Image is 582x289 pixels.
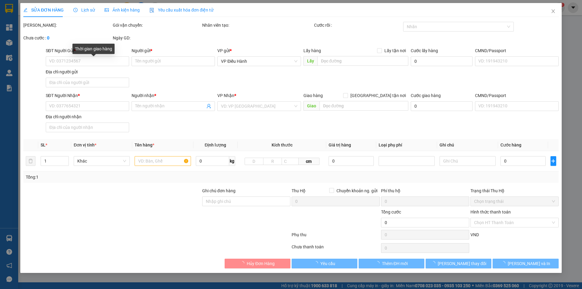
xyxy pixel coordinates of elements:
div: SĐT Người Gửi [46,47,129,54]
div: Ngày GD: [113,35,201,41]
strong: BIÊN NHẬN VẬN CHUYỂN BẢO AN EXPRESS [19,9,133,15]
span: Khác [78,156,126,166]
span: Tổng cước [381,210,401,214]
input: Cước lấy hàng [411,56,473,66]
span: [PERSON_NAME] thay đổi [438,260,486,267]
span: loading [375,261,382,265]
input: C [282,158,299,165]
div: Nhân viên tạo: [202,22,313,29]
div: Chưa thanh toán [291,244,380,254]
div: SĐT Người Nhận [46,92,129,99]
div: Người nhận [132,92,215,99]
input: D [245,158,263,165]
span: Tên hàng [135,143,155,147]
span: Cước hàng [501,143,522,147]
div: VP gửi [218,47,301,54]
span: close [551,9,556,14]
span: [GEOGRAPHIC_DATA] tận nơi [348,92,408,99]
span: cm [299,158,319,165]
span: Đơn vị tính [74,143,97,147]
input: Địa chỉ của người gửi [46,78,129,87]
b: 0 [47,35,49,40]
input: Địa chỉ của người nhận [46,123,129,132]
input: Cước giao hàng [411,101,473,111]
div: CMND/Passport [475,47,558,54]
button: [PERSON_NAME] và In [493,259,559,268]
button: Close [545,3,562,20]
span: SỬA ĐƠN HÀNG [23,8,64,12]
span: Kích thước [272,143,293,147]
button: Thêm ĐH mới [359,259,424,268]
div: Người gửi [132,47,215,54]
span: [PERSON_NAME] và In [508,260,550,267]
span: [PHONE_NUMBER] (7h - 21h) [39,24,142,47]
strong: (Công Ty TNHH Chuyển Phát Nhanh Bảo An - MST: 0109597835) [18,17,135,22]
div: Địa chỉ người nhận [46,113,129,120]
span: plus [551,159,556,163]
span: VP Nhận [218,93,235,98]
label: Hình thức thanh toán [470,210,511,214]
span: Ảnh kiện hàng [105,8,140,12]
span: kg [229,156,235,166]
span: VND [470,232,479,237]
span: loading [431,261,438,265]
div: Chưa cước : [23,35,112,41]
input: Ghi Chú [440,156,496,166]
img: icon [149,8,154,13]
label: Cước giao hàng [411,93,441,98]
input: Dọc đường [319,101,408,111]
input: VD: Bàn, Ghế [135,156,191,166]
span: Lấy hàng [303,48,321,53]
span: clock-circle [73,8,78,12]
span: Yêu cầu xuất hóa đơn điện tử [149,8,213,12]
span: user-add [207,104,212,109]
span: Hủy Đơn Hàng [247,260,275,267]
button: [PERSON_NAME] thay đổi [426,259,491,268]
button: plus [550,156,556,166]
span: Lịch sử [73,8,95,12]
div: Trạng thái Thu Hộ [470,187,559,194]
span: Giá trị hàng [329,143,351,147]
span: loading [501,261,508,265]
button: delete [26,156,35,166]
span: Thu Hộ [292,188,306,193]
input: Dọc đường [317,56,408,66]
span: Giao hàng [303,93,323,98]
span: CSKH: [11,24,142,47]
input: R [263,158,282,165]
span: picture [105,8,109,12]
span: Thêm ĐH mới [382,260,408,267]
span: SL [41,143,45,147]
span: Yêu cầu [320,260,335,267]
div: Phụ thu [291,231,380,242]
span: Lấy [303,56,317,66]
span: edit [23,8,28,12]
th: Loại phụ phí [376,139,437,151]
div: Tổng: 1 [26,174,225,180]
label: Cước lấy hàng [411,48,438,53]
div: Cước rồi : [314,22,402,29]
span: loading [314,261,320,265]
div: Gói vận chuyển: [113,22,201,29]
button: Hủy Đơn Hàng [225,259,290,268]
div: Thời gian giao hàng [72,44,115,54]
input: Ghi chú đơn hàng [202,197,290,206]
span: Giao [303,101,319,111]
th: Ghi chú [437,139,498,151]
span: Định lượng [205,143,226,147]
div: Phí thu hộ [381,187,469,197]
span: Lấy tận nơi [382,47,408,54]
label: Ghi chú đơn hàng [202,188,236,193]
div: [PERSON_NAME]: [23,22,112,29]
div: CMND/Passport [475,92,558,99]
div: Địa chỉ người gửi [46,69,129,75]
button: Yêu cầu [292,259,357,268]
span: loading [240,261,247,265]
span: Chuyển khoản ng. gửi [334,187,380,194]
span: Chọn trạng thái [474,197,555,206]
span: VP Điều Hành [221,57,297,66]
